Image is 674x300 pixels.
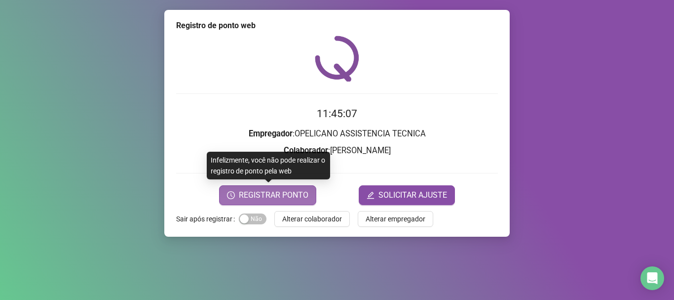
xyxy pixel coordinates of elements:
[207,152,330,179] div: Infelizmente, você não pode realizar o registro de ponto pela web
[315,36,359,82] img: QRPoint
[219,185,316,205] button: REGISTRAR PONTO
[284,146,328,155] strong: Colaborador
[358,211,433,227] button: Alterar empregador
[176,20,498,32] div: Registro de ponto web
[176,128,498,140] h3: : OPELICANO ASSISTENCIA TECNICA
[640,266,664,290] div: Open Intercom Messenger
[176,144,498,157] h3: : [PERSON_NAME]
[317,108,357,120] time: 11:45:07
[282,214,342,224] span: Alterar colaborador
[378,189,447,201] span: SOLICITAR AJUSTE
[367,191,374,199] span: edit
[359,185,455,205] button: editSOLICITAR AJUSTE
[239,189,308,201] span: REGISTRAR PONTO
[227,191,235,199] span: clock-circle
[176,211,239,227] label: Sair após registrar
[249,129,293,138] strong: Empregador
[366,214,425,224] span: Alterar empregador
[274,211,350,227] button: Alterar colaborador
